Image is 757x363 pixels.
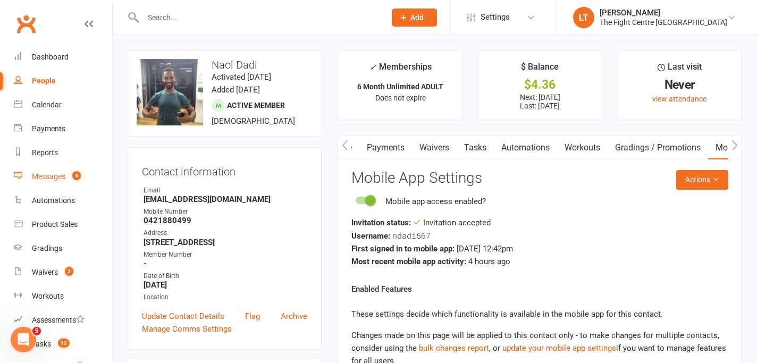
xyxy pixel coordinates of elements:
[494,136,557,160] a: Automations
[468,257,510,266] span: 4 hours ago
[369,62,376,72] i: ✓
[137,59,313,71] h3: Naol Dadi
[142,162,307,178] h3: Contact information
[144,238,307,247] strong: [STREET_ADDRESS]
[557,136,608,160] a: Workouts
[627,79,732,90] div: Never
[212,85,260,95] time: Added [DATE]
[32,220,78,229] div: Product Sales
[351,308,728,320] p: These settings decide which functionality is available in the mobile app for this contact.
[32,53,69,61] div: Dashboard
[32,196,75,205] div: Automations
[14,237,112,260] a: Gradings
[32,77,56,85] div: People
[32,292,64,300] div: Workouts
[457,136,494,160] a: Tasks
[410,13,424,22] span: Add
[351,283,412,296] label: Enabled Features
[481,5,510,29] span: Settings
[32,244,62,252] div: Gradings
[144,228,307,238] div: Address
[32,172,65,181] div: Messages
[13,11,39,37] a: Clubworx
[14,189,112,213] a: Automations
[32,327,41,335] span: 5
[14,165,112,189] a: Messages 4
[14,213,112,237] a: Product Sales
[32,268,58,276] div: Waivers
[14,45,112,69] a: Dashboard
[32,124,65,133] div: Payments
[144,195,307,204] strong: [EMAIL_ADDRESS][DOMAIN_NAME]
[14,308,112,332] a: Assessments
[144,292,307,302] div: Location
[137,59,203,125] img: image1757414191.png
[32,100,62,109] div: Calendar
[140,10,378,25] input: Search...
[245,310,260,323] a: Flag
[419,343,489,353] a: bulk changes report
[32,316,85,324] div: Assessments
[58,339,70,348] span: 12
[392,230,431,241] span: ndadi567
[351,216,728,229] div: Invitation accepted
[227,101,285,109] span: Active member
[600,8,727,18] div: [PERSON_NAME]
[212,72,271,82] time: Activated [DATE]
[385,195,486,208] div: Mobile app access enabled?
[658,60,702,79] div: Last visit
[351,170,728,187] h3: Mobile App Settings
[11,327,36,352] iframe: Intercom live chat
[676,170,728,189] button: Actions
[144,280,307,290] strong: [DATE]
[212,116,295,126] span: [DEMOGRAPHIC_DATA]
[652,95,706,103] a: view attendance
[351,257,466,266] strong: Most recent mobile app activity:
[369,60,432,80] div: Memberships
[487,79,593,90] div: $4.36
[600,18,727,27] div: The Fight Centre [GEOGRAPHIC_DATA]
[14,141,112,165] a: Reports
[14,260,112,284] a: Waivers 2
[351,218,411,227] strong: Invitation status:
[142,323,232,335] a: Manage Comms Settings
[351,231,390,241] strong: Username:
[32,340,51,348] div: Tasks
[375,94,426,102] span: Does not expire
[392,9,437,27] button: Add
[412,136,457,160] a: Waivers
[487,93,593,110] p: Next: [DATE] Last: [DATE]
[144,185,307,196] div: Email
[14,284,112,308] a: Workouts
[14,332,112,356] a: Tasks 12
[14,93,112,117] a: Calendar
[521,60,559,79] div: $ Balance
[14,69,112,93] a: People
[32,148,58,157] div: Reports
[359,136,412,160] a: Payments
[72,171,81,180] span: 4
[608,136,708,160] a: Gradings / Promotions
[144,271,307,281] div: Date of Birth
[573,7,594,28] div: LT
[351,242,728,255] div: [DATE] 12:42pm
[144,250,307,260] div: Member Number
[357,82,443,91] strong: 6 Month Unlimited ADULT
[144,207,307,217] div: Mobile Number
[142,310,224,323] a: Update Contact Details
[144,216,307,225] strong: 0421880499
[144,259,307,268] strong: -
[419,343,502,353] span: , or
[14,117,112,141] a: Payments
[351,244,455,254] strong: First signed in to mobile app:
[502,343,616,353] a: update your mobile app settings
[281,310,307,323] a: Archive
[65,267,73,276] span: 2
